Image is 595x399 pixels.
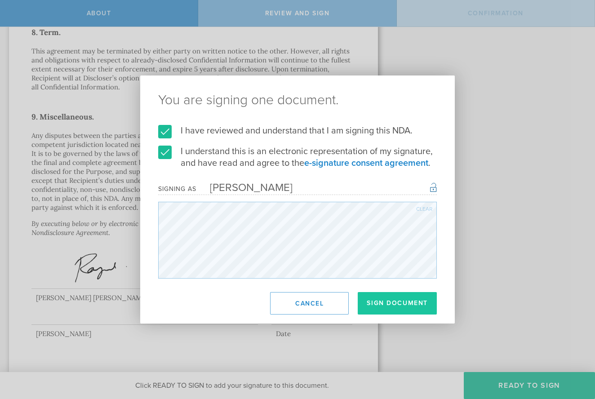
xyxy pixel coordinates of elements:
div: Signing as [158,185,196,193]
div: [PERSON_NAME] [196,181,293,194]
label: I have reviewed and understand that I am signing this NDA. [158,125,437,137]
ng-pluralize: You are signing one document. [158,93,437,107]
a: e-signature consent agreement [304,158,428,168]
button: Sign Document [358,292,437,315]
label: I understand this is an electronic representation of my signature, and have read and agree to the . [158,146,437,169]
button: Cancel [270,292,349,315]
